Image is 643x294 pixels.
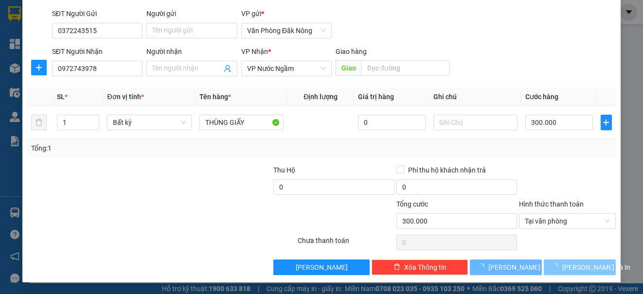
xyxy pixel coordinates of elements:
span: Tại văn phòng [525,214,609,228]
div: Người gửi [146,8,237,19]
button: plus [601,115,612,130]
span: Giao hàng [336,48,367,55]
div: VP gửi [241,8,332,19]
span: delete [393,263,400,271]
span: plus [32,64,46,71]
div: SĐT Người Gửi [52,8,143,19]
div: Chưa thanh toán [297,235,395,252]
button: deleteXóa Thông tin [372,259,468,275]
span: [PERSON_NAME] [488,262,540,273]
span: [PERSON_NAME] và In [562,262,630,273]
div: SĐT Người Nhận [52,46,143,57]
span: Xóa Thông tin [404,262,447,273]
span: VP Nước Ngầm [247,61,326,76]
label: Hình thức thanh toán [519,200,584,208]
span: Văn Phòng Đăk Nông [247,23,326,38]
span: loading [552,263,562,270]
span: Bất kỳ [113,115,185,130]
span: Giá trị hàng [358,93,394,101]
span: Tổng cước [396,200,428,208]
span: plus [601,119,611,126]
span: Đơn vị tính [107,93,143,101]
input: Dọc đường [361,60,450,76]
input: VD: Bàn, Ghế [199,115,284,130]
th: Ghi chú [429,87,521,106]
span: Thu Hộ [273,166,295,174]
div: Tổng: 1 [31,143,249,154]
button: delete [31,115,47,130]
span: Cước hàng [525,93,558,101]
div: Người nhận [146,46,237,57]
input: Ghi Chú [433,115,518,130]
span: Phí thu hộ khách nhận trả [404,165,490,175]
button: [PERSON_NAME] và In [544,259,616,275]
span: user-add [224,65,232,72]
span: Tên hàng [199,93,231,101]
button: [PERSON_NAME] [273,259,370,275]
input: 0 [358,115,426,130]
span: loading [478,263,488,270]
button: [PERSON_NAME] [470,259,542,275]
span: [PERSON_NAME] [296,262,348,273]
span: Giao [336,60,361,76]
span: Định lượng [304,93,338,101]
button: plus [31,60,47,75]
span: VP Nhận [241,48,268,55]
span: SL [57,93,65,101]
